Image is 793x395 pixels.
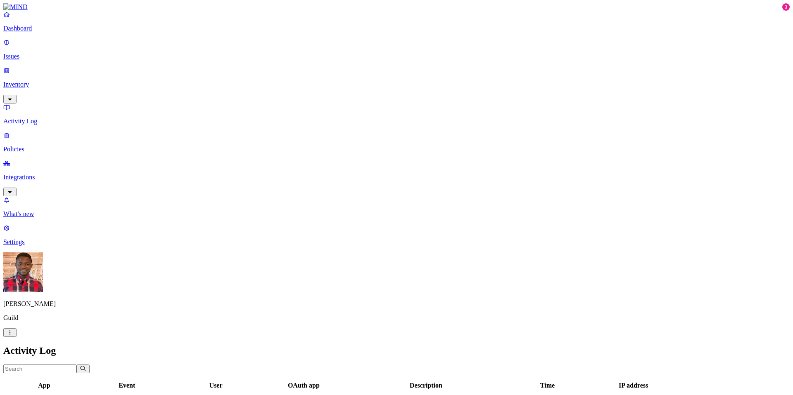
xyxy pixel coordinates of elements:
input: Search [3,364,76,373]
p: Integrations [3,174,790,181]
div: OAuth app [264,382,344,389]
p: Issues [3,53,790,60]
div: User [170,382,262,389]
p: Activity Log [3,118,790,125]
a: MIND [3,3,790,11]
a: Activity Log [3,103,790,125]
p: Policies [3,146,790,153]
div: IP address [589,382,678,389]
a: Policies [3,132,790,153]
img: Charles Sawadogo [3,252,43,292]
a: Inventory [3,67,790,102]
h2: Activity Log [3,345,790,356]
p: Inventory [3,81,790,88]
a: Dashboard [3,11,790,32]
div: Description [346,382,506,389]
p: Settings [3,238,790,246]
div: App [5,382,84,389]
div: 3 [782,3,790,11]
p: Guild [3,314,790,322]
div: Event [85,382,169,389]
a: Settings [3,224,790,246]
img: MIND [3,3,28,11]
a: Integrations [3,160,790,195]
p: What's new [3,210,790,218]
p: [PERSON_NAME] [3,300,790,308]
p: Dashboard [3,25,790,32]
a: Issues [3,39,790,60]
a: What's new [3,196,790,218]
div: Time [508,382,587,389]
